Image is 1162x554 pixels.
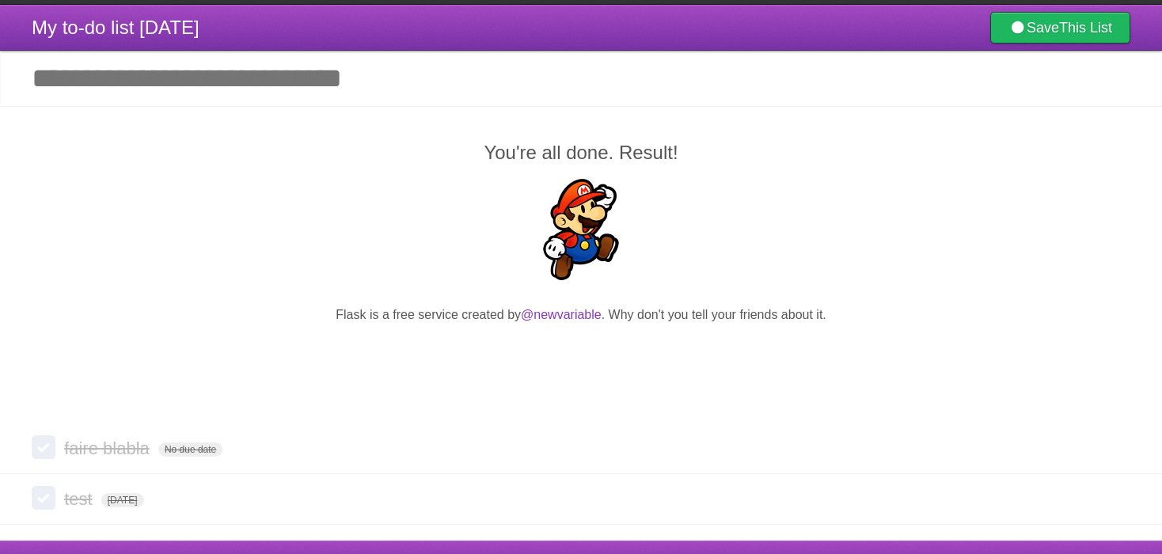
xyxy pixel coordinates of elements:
[32,486,55,510] label: Done
[32,435,55,459] label: Done
[32,305,1130,324] p: Flask is a free service created by . Why don't you tell your friends about it.
[101,493,144,507] span: [DATE]
[530,179,632,280] img: Super Mario
[64,489,96,509] span: test
[990,12,1130,44] a: SaveThis List
[1059,20,1112,36] b: This List
[553,344,609,366] iframe: X Post Button
[521,308,602,321] a: @newvariable
[64,438,154,458] span: faire blabla
[158,442,222,457] span: No due date
[32,138,1130,167] h2: You're all done. Result!
[32,17,199,38] span: My to-do list [DATE]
